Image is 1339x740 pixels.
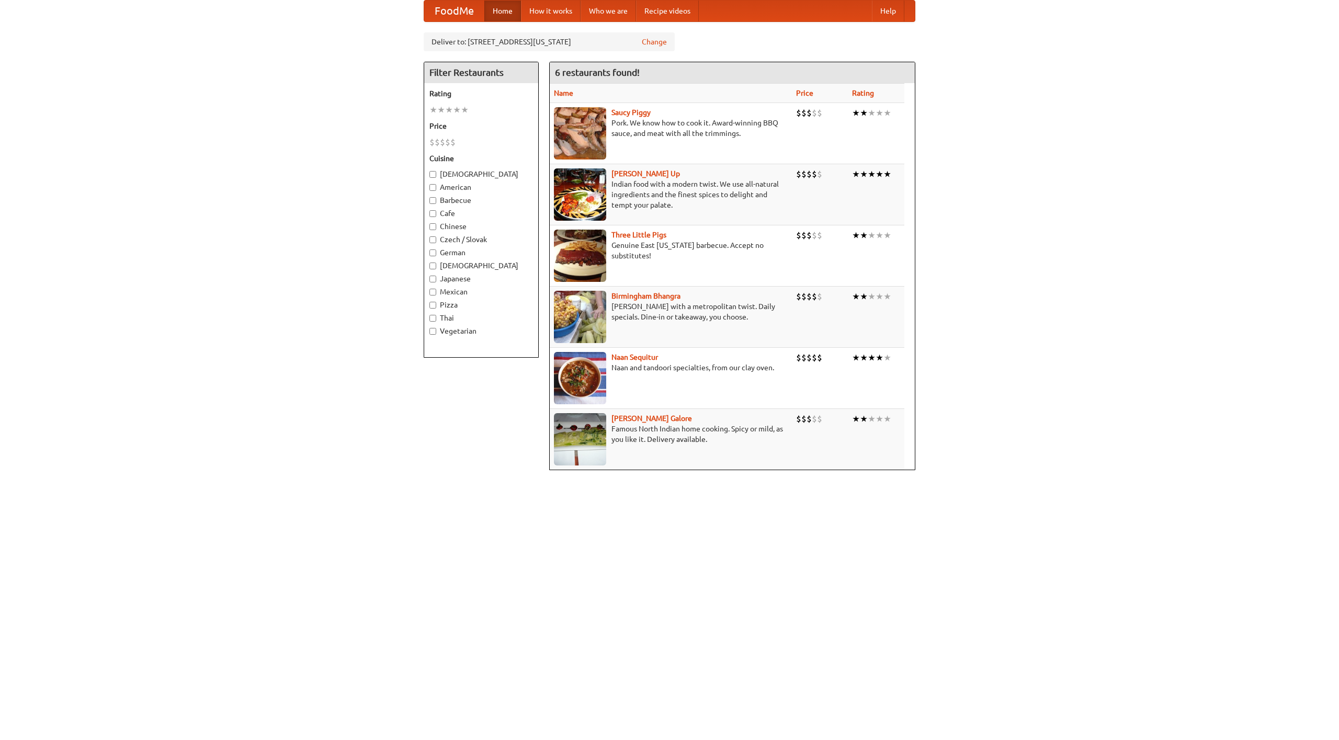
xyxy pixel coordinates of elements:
[817,230,822,241] li: $
[807,107,812,119] li: $
[611,292,680,300] b: Birmingham Bhangra
[883,168,891,180] li: ★
[429,223,436,230] input: Chinese
[807,291,812,302] li: $
[429,121,533,131] h5: Price
[636,1,699,21] a: Recipe videos
[429,195,533,206] label: Barbecue
[812,107,817,119] li: $
[852,352,860,363] li: ★
[581,1,636,21] a: Who we are
[429,182,533,192] label: American
[876,107,883,119] li: ★
[435,136,440,148] li: $
[554,240,788,261] p: Genuine East [US_STATE] barbecue. Accept no substitutes!
[611,414,692,423] a: [PERSON_NAME] Galore
[429,184,436,191] input: American
[554,424,788,445] p: Famous North Indian home cooking. Spicy or mild, as you like it. Delivery available.
[424,1,484,21] a: FoodMe
[852,230,860,241] li: ★
[801,413,807,425] li: $
[429,302,436,309] input: Pizza
[429,169,533,179] label: [DEMOGRAPHIC_DATA]
[876,291,883,302] li: ★
[860,352,868,363] li: ★
[429,171,436,178] input: [DEMOGRAPHIC_DATA]
[860,230,868,241] li: ★
[868,291,876,302] li: ★
[429,104,437,116] li: ★
[801,352,807,363] li: $
[812,291,817,302] li: $
[817,291,822,302] li: $
[429,153,533,164] h5: Cuisine
[429,221,533,232] label: Chinese
[429,236,436,243] input: Czech / Slovak
[450,136,456,148] li: $
[554,301,788,322] p: [PERSON_NAME] with a metropolitan twist. Daily specials. Dine-in or takeaway, you choose.
[807,168,812,180] li: $
[883,291,891,302] li: ★
[611,169,680,178] a: [PERSON_NAME] Up
[868,352,876,363] li: ★
[852,89,874,97] a: Rating
[429,287,533,297] label: Mexican
[521,1,581,21] a: How it works
[817,107,822,119] li: $
[429,136,435,148] li: $
[860,107,868,119] li: ★
[796,413,801,425] li: $
[429,289,436,295] input: Mexican
[437,104,445,116] li: ★
[429,247,533,258] label: German
[424,62,538,83] h4: Filter Restaurants
[860,291,868,302] li: ★
[554,230,606,282] img: littlepigs.jpg
[484,1,521,21] a: Home
[554,118,788,139] p: Pork. We know how to cook it. Award-winning BBQ sauce, and meat with all the trimmings.
[554,362,788,373] p: Naan and tandoori specialties, from our clay oven.
[801,168,807,180] li: $
[876,352,883,363] li: ★
[796,107,801,119] li: $
[796,168,801,180] li: $
[868,230,876,241] li: ★
[554,89,573,97] a: Name
[429,328,436,335] input: Vegetarian
[852,291,860,302] li: ★
[807,352,812,363] li: $
[611,231,666,239] a: Three Little Pigs
[807,230,812,241] li: $
[883,107,891,119] li: ★
[554,179,788,210] p: Indian food with a modern twist. We use all-natural ingredients and the finest spices to delight ...
[554,107,606,160] img: saucy.jpg
[796,291,801,302] li: $
[611,108,651,117] a: Saucy Piggy
[429,326,533,336] label: Vegetarian
[796,89,813,97] a: Price
[883,352,891,363] li: ★
[812,413,817,425] li: $
[424,32,675,51] div: Deliver to: [STREET_ADDRESS][US_STATE]
[883,413,891,425] li: ★
[812,168,817,180] li: $
[860,168,868,180] li: ★
[852,107,860,119] li: ★
[611,353,658,361] a: Naan Sequitur
[817,168,822,180] li: $
[796,352,801,363] li: $
[807,413,812,425] li: $
[876,413,883,425] li: ★
[554,413,606,465] img: currygalore.jpg
[429,313,533,323] label: Thai
[872,1,904,21] a: Help
[817,352,822,363] li: $
[429,249,436,256] input: German
[801,230,807,241] li: $
[868,168,876,180] li: ★
[876,230,883,241] li: ★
